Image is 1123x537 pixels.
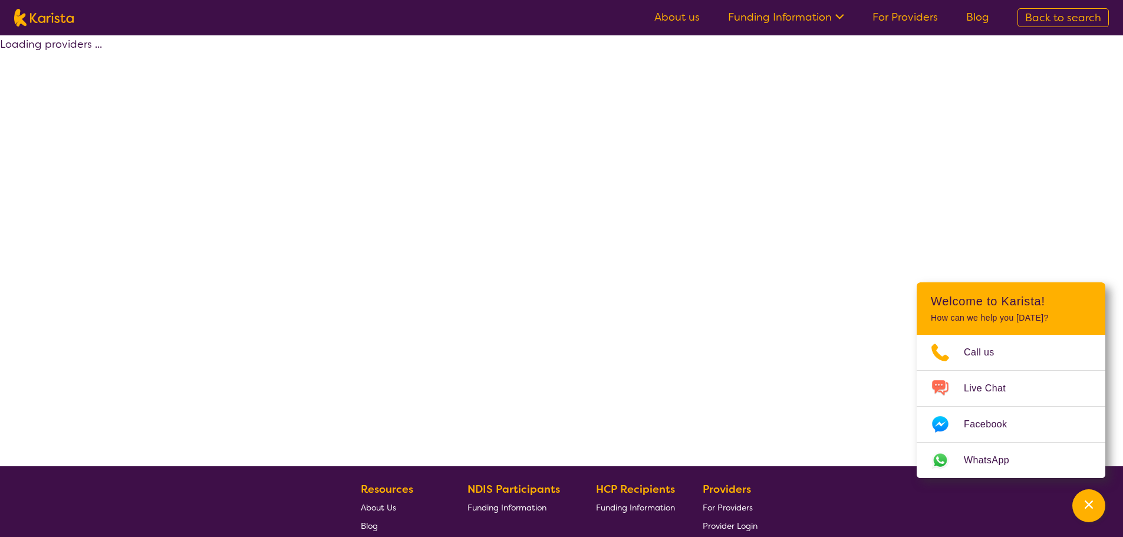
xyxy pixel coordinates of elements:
[917,443,1105,478] a: Web link opens in a new tab.
[703,520,758,531] span: Provider Login
[361,502,396,513] span: About Us
[361,482,413,496] b: Resources
[596,498,675,516] a: Funding Information
[966,10,989,24] a: Blog
[964,416,1021,433] span: Facebook
[872,10,938,24] a: For Providers
[361,520,378,531] span: Blog
[931,294,1091,308] h2: Welcome to Karista!
[917,335,1105,478] ul: Choose channel
[917,282,1105,478] div: Channel Menu
[703,498,758,516] a: For Providers
[361,498,440,516] a: About Us
[1072,489,1105,522] button: Channel Menu
[467,482,560,496] b: NDIS Participants
[467,502,546,513] span: Funding Information
[728,10,844,24] a: Funding Information
[964,452,1023,469] span: WhatsApp
[964,344,1009,361] span: Call us
[467,498,569,516] a: Funding Information
[703,502,753,513] span: For Providers
[964,380,1020,397] span: Live Chat
[703,482,751,496] b: Providers
[361,516,440,535] a: Blog
[703,516,758,535] a: Provider Login
[596,502,675,513] span: Funding Information
[1017,8,1109,27] a: Back to search
[931,313,1091,323] p: How can we help you [DATE]?
[14,9,74,27] img: Karista logo
[654,10,700,24] a: About us
[1025,11,1101,25] span: Back to search
[596,482,675,496] b: HCP Recipients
